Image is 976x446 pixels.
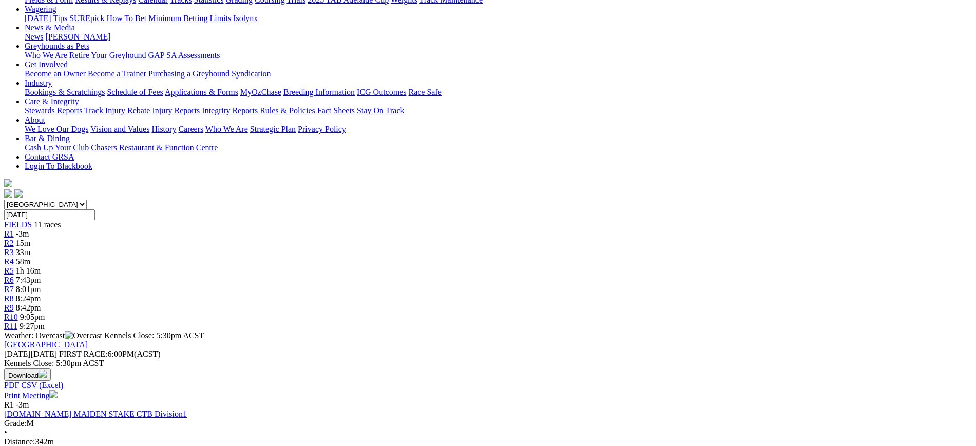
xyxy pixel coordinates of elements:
[4,220,32,229] a: FIELDS
[39,370,47,378] img: download.svg
[16,303,41,312] span: 8:42pm
[25,42,89,50] a: Greyhounds as Pets
[59,350,161,358] span: 6:00PM(ACST)
[357,106,404,115] a: Stay On Track
[240,88,281,96] a: MyOzChase
[4,313,18,321] a: R10
[178,125,203,133] a: Careers
[4,340,88,349] a: [GEOGRAPHIC_DATA]
[148,14,231,23] a: Minimum Betting Limits
[16,285,41,294] span: 8:01pm
[88,69,146,78] a: Become a Trainer
[91,143,218,152] a: Chasers Restaurant & Function Centre
[4,303,14,312] a: R9
[25,32,43,41] a: News
[16,239,30,247] span: 15m
[4,368,51,381] button: Download
[25,134,70,143] a: Bar & Dining
[148,69,229,78] a: Purchasing a Greyhound
[20,322,45,331] span: 9:27pm
[4,437,35,446] span: Distance:
[232,69,271,78] a: Syndication
[298,125,346,133] a: Privacy Policy
[151,125,176,133] a: History
[25,5,56,13] a: Wagering
[107,14,147,23] a: How To Bet
[14,189,23,198] img: twitter.svg
[21,381,63,390] a: CSV (Excel)
[25,162,92,170] a: Login To Blackbook
[4,381,19,390] a: PDF
[4,410,187,418] a: [DOMAIN_NAME] MAIDEN STAKE CTB Division1
[4,276,14,284] a: R6
[25,32,972,42] div: News & Media
[4,331,104,340] span: Weather: Overcast
[25,51,67,60] a: Who We Are
[4,391,58,400] a: Print Meeting
[84,106,150,115] a: Track Injury Rebate
[59,350,107,358] span: FIRST RACE:
[202,106,258,115] a: Integrity Reports
[25,97,79,106] a: Care & Integrity
[4,359,972,368] div: Kennels Close: 5:30pm ACST
[25,69,86,78] a: Become an Owner
[408,88,441,96] a: Race Safe
[4,266,14,275] a: R5
[165,88,238,96] a: Applications & Forms
[260,106,315,115] a: Rules & Policies
[25,88,972,97] div: Industry
[4,419,27,428] span: Grade:
[4,285,14,294] a: R7
[65,331,102,340] img: Overcast
[25,60,68,69] a: Get Involved
[4,189,12,198] img: facebook.svg
[4,419,972,428] div: M
[25,143,89,152] a: Cash Up Your Club
[4,322,17,331] a: R11
[69,14,104,23] a: SUREpick
[45,32,110,41] a: [PERSON_NAME]
[4,350,57,358] span: [DATE]
[25,69,972,79] div: Get Involved
[25,23,75,32] a: News & Media
[4,350,31,358] span: [DATE]
[4,229,14,238] a: R1
[4,239,14,247] a: R2
[16,400,29,409] span: -3m
[4,257,14,266] a: R4
[4,428,7,437] span: •
[4,248,14,257] a: R3
[16,248,30,257] span: 33m
[233,14,258,23] a: Isolynx
[317,106,355,115] a: Fact Sheets
[25,115,45,124] a: About
[69,51,146,60] a: Retire Your Greyhound
[16,266,41,275] span: 1h 16m
[90,125,149,133] a: Vision and Values
[4,209,95,220] input: Select date
[4,294,14,303] a: R8
[25,143,972,152] div: Bar & Dining
[4,381,972,390] div: Download
[20,313,45,321] span: 9:05pm
[16,257,30,266] span: 58m
[250,125,296,133] a: Strategic Plan
[34,220,61,229] span: 11 races
[25,125,972,134] div: About
[4,400,14,409] span: R1
[16,276,41,284] span: 7:43pm
[16,229,29,238] span: -3m
[25,125,88,133] a: We Love Our Dogs
[104,331,204,340] span: Kennels Close: 5:30pm ACST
